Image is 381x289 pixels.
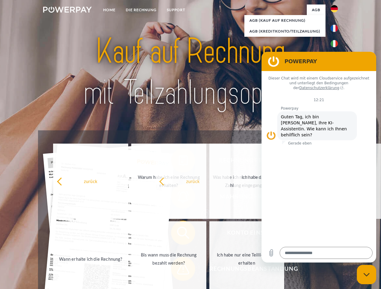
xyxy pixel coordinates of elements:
a: AGB (Kreditkonto/Teilzahlung) [244,26,325,37]
img: de [331,5,338,12]
img: it [331,40,338,47]
img: logo-powerpay-white.svg [43,7,92,13]
img: fr [331,25,338,32]
img: title-powerpay_de.svg [58,29,323,115]
a: SUPPORT [162,5,190,15]
div: Bis wann muss die Rechnung bezahlt werden? [135,251,203,267]
iframe: Schaltfläche zum Öffnen des Messaging-Fensters; Konversation läuft [357,265,376,284]
a: agb [307,5,325,15]
div: Warum habe ich eine Rechnung erhalten? [135,173,203,189]
div: Ich habe nur eine Teillieferung erhalten [213,251,281,267]
div: zurück [159,177,227,185]
div: zurück [57,177,125,185]
div: Wann erhalte ich die Rechnung? [57,255,125,263]
a: Home [98,5,121,15]
a: DIE RECHNUNG [121,5,162,15]
div: Ich habe die Rechnung bereits bezahlt [237,173,305,189]
a: AGB (Kauf auf Rechnung) [244,15,325,26]
iframe: Messaging-Fenster [262,52,376,263]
